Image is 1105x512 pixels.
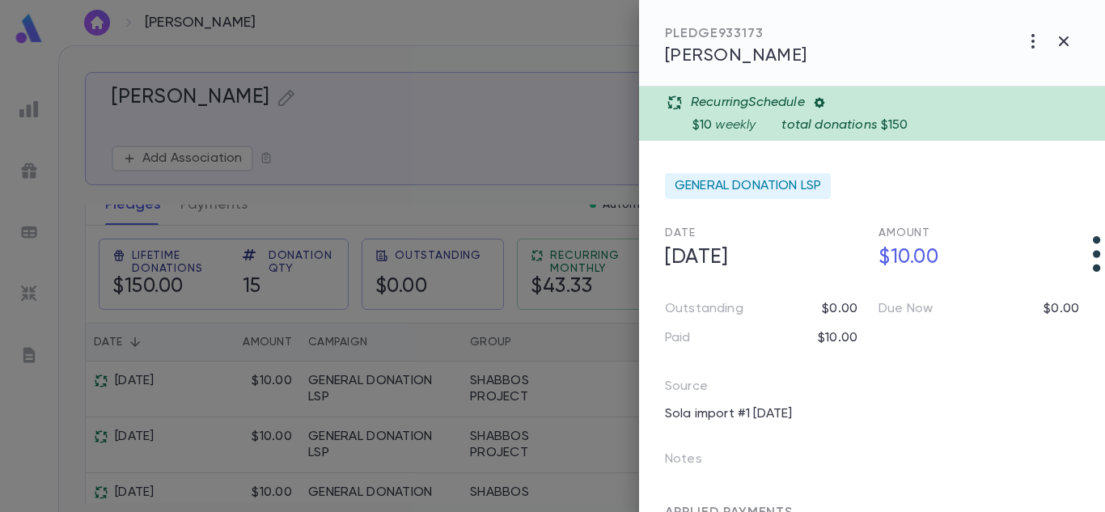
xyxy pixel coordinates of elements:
p: $0.00 [1044,301,1079,317]
span: [PERSON_NAME] [665,47,807,65]
p: Notes [665,446,728,479]
p: Recurring Schedule [691,95,805,111]
p: $10.00 [818,330,857,346]
div: GENERAL DONATION LSP [665,173,831,199]
p: Due Now [878,301,933,317]
p: Source [665,379,708,401]
div: PLEDGE 933173 [665,26,807,42]
div: Sola import #1 [DATE] [655,401,862,427]
p: total donations [781,117,877,133]
p: Outstanding [665,301,743,317]
div: weekly [692,111,1095,133]
p: $0.00 [822,301,857,317]
p: Paid [665,330,691,346]
span: Amount [878,227,930,239]
h5: $10.00 [869,241,1079,275]
p: $10 [692,117,712,133]
p: $150 [881,117,908,133]
h5: [DATE] [655,241,866,275]
span: GENERAL DONATION LSP [675,178,821,194]
span: Date [665,227,695,239]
